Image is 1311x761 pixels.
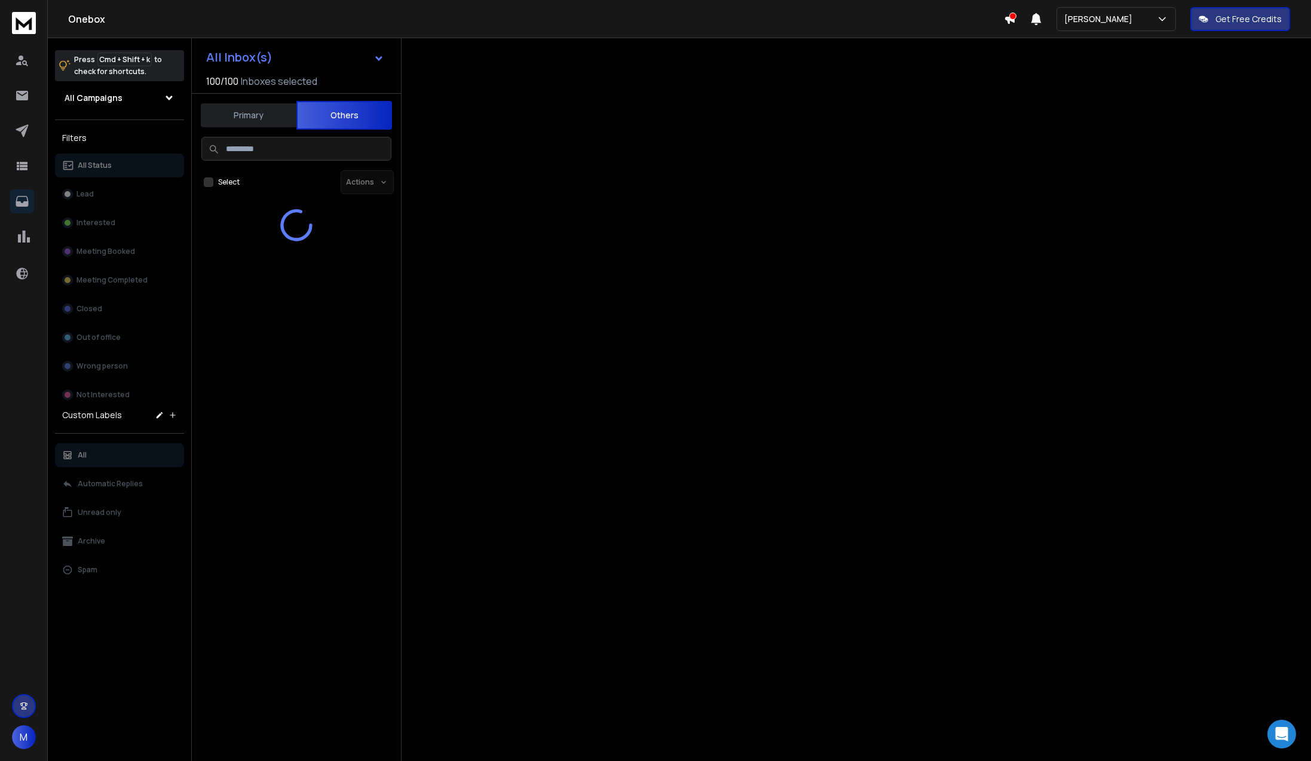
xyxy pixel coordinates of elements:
p: Get Free Credits [1215,13,1282,25]
h3: Filters [55,130,184,146]
button: Get Free Credits [1190,7,1290,31]
button: M [12,725,36,749]
p: [PERSON_NAME] [1064,13,1137,25]
button: All Inbox(s) [197,45,394,69]
span: Cmd + Shift + k [97,53,152,66]
h1: Onebox [68,12,1004,26]
h3: Inboxes selected [241,74,317,88]
label: Select [218,177,240,187]
span: 100 / 100 [206,74,238,88]
h1: All Inbox(s) [206,51,272,63]
button: Primary [201,102,296,128]
p: Press to check for shortcuts. [74,54,162,78]
div: Open Intercom Messenger [1267,720,1296,748]
button: All Campaigns [55,86,184,110]
button: Others [296,101,392,130]
h1: All Campaigns [65,92,122,104]
img: logo [12,12,36,34]
h3: Custom Labels [62,409,122,421]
